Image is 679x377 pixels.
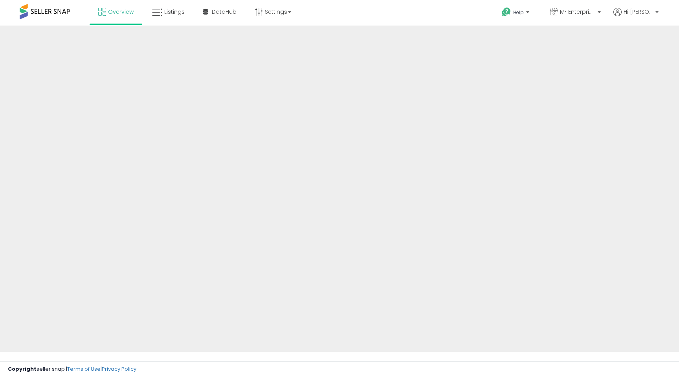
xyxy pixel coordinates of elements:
span: M² Enterprises [560,8,595,16]
span: DataHub [212,8,237,16]
span: Hi [PERSON_NAME] [624,8,653,16]
span: Overview [108,8,134,16]
span: Listings [164,8,185,16]
a: Help [495,1,537,26]
span: Help [513,9,524,16]
i: Get Help [501,7,511,17]
a: Hi [PERSON_NAME] [613,8,659,26]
